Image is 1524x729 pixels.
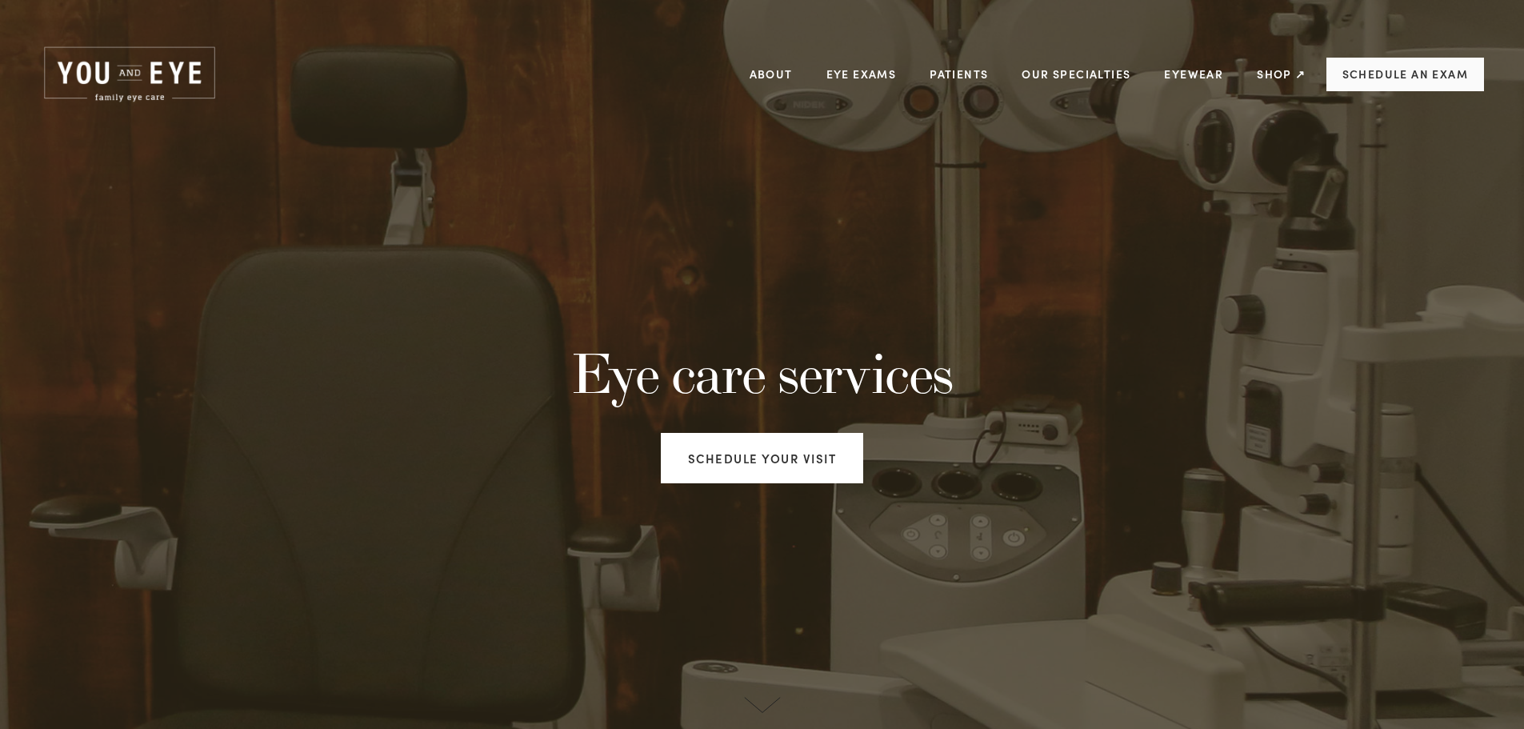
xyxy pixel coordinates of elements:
a: Shop ↗ [1257,62,1306,86]
a: About [750,62,793,86]
img: Rochester, MN | You and Eye | Family Eye Care [40,44,219,105]
h1: Eye care services [322,341,1202,406]
a: Schedule an Exam [1326,58,1484,91]
a: Eyewear [1164,62,1223,86]
a: Our Specialties [1022,66,1130,82]
a: Schedule your visit [661,433,864,483]
a: Eye Exams [826,62,897,86]
a: Patients [930,62,988,86]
